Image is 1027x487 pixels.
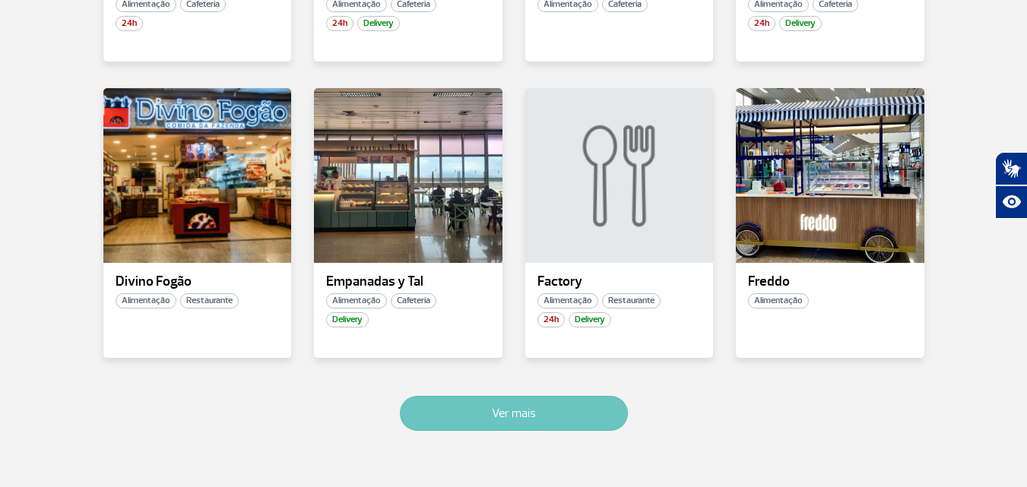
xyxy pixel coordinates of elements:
[537,274,702,289] p: Factory
[116,293,176,308] span: Alimentação
[116,274,280,289] p: Divino Fogão
[995,152,1027,185] button: Abrir tradutor de língua de sinais.
[602,293,661,308] span: Restaurante
[400,396,628,431] button: Ver mais
[537,312,565,327] span: 24h
[391,293,436,308] span: Cafeteria
[995,152,1027,219] div: Plugin de acessibilidade da Hand Talk.
[326,312,369,327] span: Delivery
[180,293,239,308] span: Restaurante
[748,16,775,31] span: 24h
[116,16,143,31] span: 24h
[748,293,809,308] span: Alimentação
[326,293,387,308] span: Alimentação
[537,293,598,308] span: Alimentação
[357,16,400,31] span: Delivery
[326,16,353,31] span: 24h
[326,274,490,289] p: Empanadas y Tal
[569,312,611,327] span: Delivery
[995,185,1027,219] button: Abrir recursos assistivos.
[748,274,912,289] p: Freddo
[779,16,822,31] span: Delivery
